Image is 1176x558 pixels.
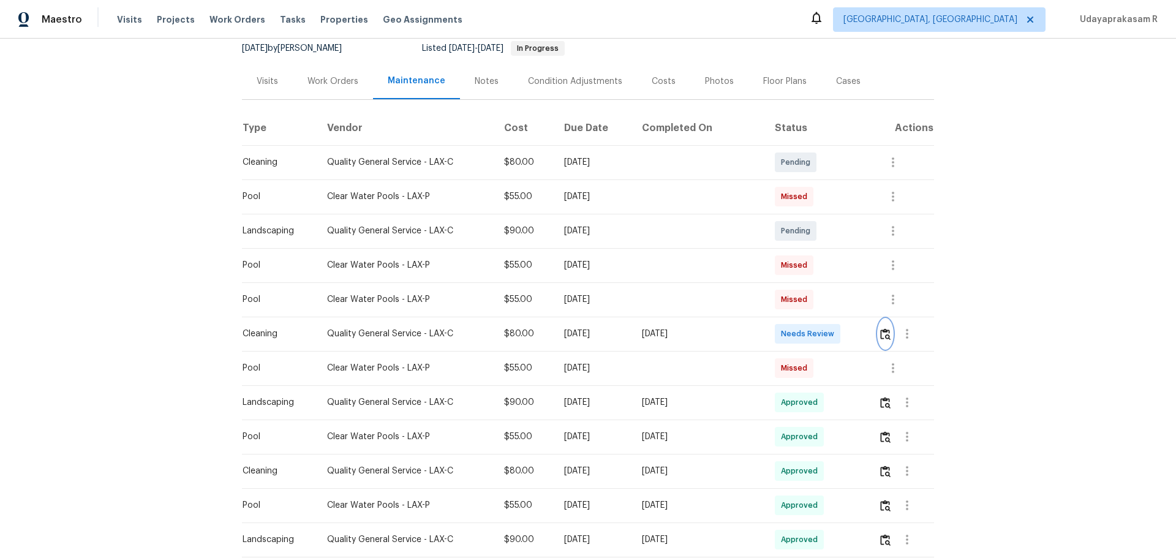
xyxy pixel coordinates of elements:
[869,111,934,145] th: Actions
[564,259,622,271] div: [DATE]
[878,388,892,417] button: Review Icon
[327,225,484,237] div: Quality General Service - LAX-C
[243,362,307,374] div: Pool
[327,396,484,409] div: Quality General Service - LAX-C
[642,499,755,511] div: [DATE]
[765,111,869,145] th: Status
[327,293,484,306] div: Clear Water Pools - LAX-P
[388,75,445,87] div: Maintenance
[157,13,195,26] span: Projects
[327,465,484,477] div: Quality General Service - LAX-C
[705,75,734,88] div: Photos
[642,328,755,340] div: [DATE]
[327,533,484,546] div: Quality General Service - LAX-C
[42,13,82,26] span: Maestro
[878,422,892,451] button: Review Icon
[564,293,622,306] div: [DATE]
[243,225,307,237] div: Landscaping
[880,431,891,443] img: Review Icon
[504,156,545,168] div: $80.00
[642,465,755,477] div: [DATE]
[504,293,545,306] div: $55.00
[880,534,891,546] img: Review Icon
[880,397,891,409] img: Review Icon
[504,328,545,340] div: $80.00
[642,431,755,443] div: [DATE]
[878,456,892,486] button: Review Icon
[781,259,812,271] span: Missed
[564,362,622,374] div: [DATE]
[880,466,891,477] img: Review Icon
[242,111,317,145] th: Type
[317,111,494,145] th: Vendor
[478,44,503,53] span: [DATE]
[243,465,307,477] div: Cleaning
[422,44,565,53] span: Listed
[504,190,545,203] div: $55.00
[781,499,823,511] span: Approved
[504,362,545,374] div: $55.00
[320,13,368,26] span: Properties
[243,533,307,546] div: Landscaping
[504,533,545,546] div: $90.00
[564,533,622,546] div: [DATE]
[327,362,484,374] div: Clear Water Pools - LAX-P
[763,75,807,88] div: Floor Plans
[327,431,484,443] div: Clear Water Pools - LAX-P
[243,396,307,409] div: Landscaping
[564,499,622,511] div: [DATE]
[242,44,268,53] span: [DATE]
[781,293,812,306] span: Missed
[652,75,676,88] div: Costs
[280,15,306,24] span: Tasks
[781,533,823,546] span: Approved
[243,156,307,168] div: Cleaning
[781,225,815,237] span: Pending
[504,259,545,271] div: $55.00
[564,431,622,443] div: [DATE]
[632,111,765,145] th: Completed On
[243,499,307,511] div: Pool
[781,156,815,168] span: Pending
[504,396,545,409] div: $90.00
[504,225,545,237] div: $90.00
[878,525,892,554] button: Review Icon
[383,13,462,26] span: Geo Assignments
[878,491,892,520] button: Review Icon
[781,328,839,340] span: Needs Review
[327,156,484,168] div: Quality General Service - LAX-C
[307,75,358,88] div: Work Orders
[243,259,307,271] div: Pool
[781,431,823,443] span: Approved
[564,465,622,477] div: [DATE]
[117,13,142,26] span: Visits
[564,190,622,203] div: [DATE]
[564,396,622,409] div: [DATE]
[1075,13,1158,26] span: Udayaprakasam R
[781,465,823,477] span: Approved
[880,328,891,340] img: Review Icon
[781,190,812,203] span: Missed
[327,328,484,340] div: Quality General Service - LAX-C
[880,500,891,511] img: Review Icon
[781,396,823,409] span: Approved
[642,396,755,409] div: [DATE]
[504,431,545,443] div: $55.00
[209,13,265,26] span: Work Orders
[642,533,755,546] div: [DATE]
[475,75,499,88] div: Notes
[327,190,484,203] div: Clear Water Pools - LAX-P
[504,465,545,477] div: $80.00
[836,75,861,88] div: Cases
[257,75,278,88] div: Visits
[564,225,622,237] div: [DATE]
[554,111,631,145] th: Due Date
[449,44,503,53] span: -
[449,44,475,53] span: [DATE]
[564,156,622,168] div: [DATE]
[843,13,1017,26] span: [GEOGRAPHIC_DATA], [GEOGRAPHIC_DATA]
[327,259,484,271] div: Clear Water Pools - LAX-P
[781,362,812,374] span: Missed
[243,328,307,340] div: Cleaning
[512,45,563,52] span: In Progress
